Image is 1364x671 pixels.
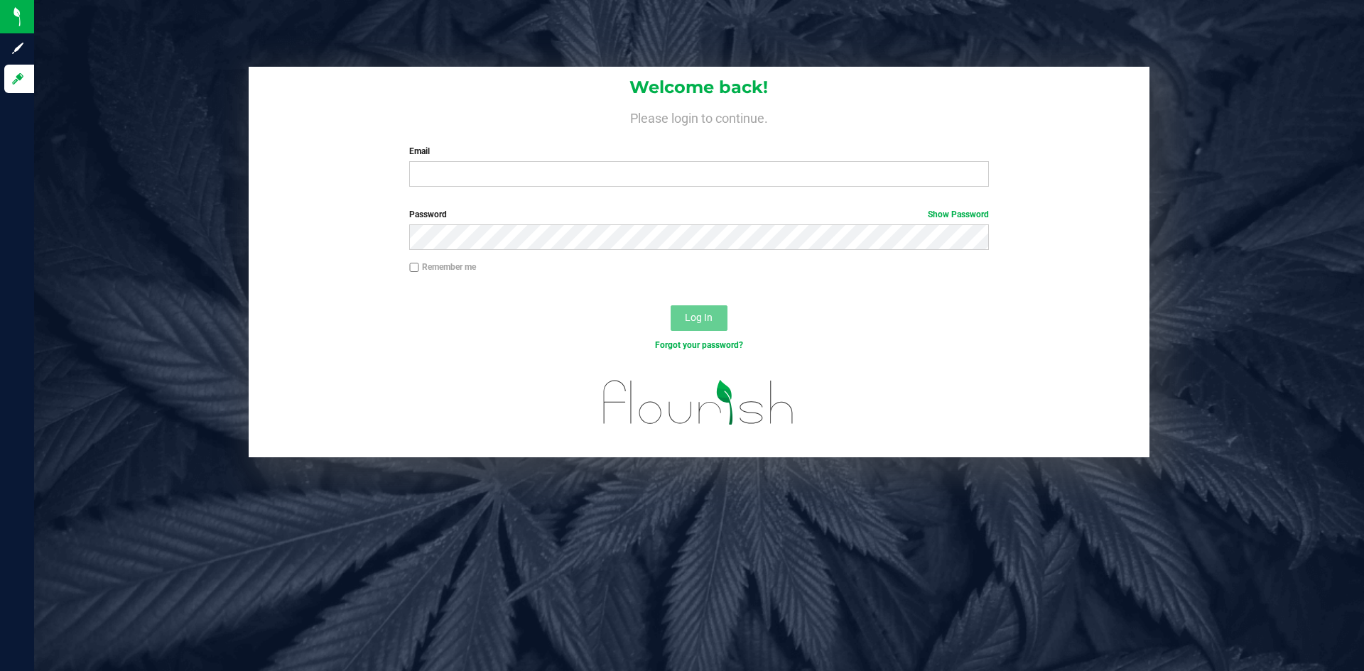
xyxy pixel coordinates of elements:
[11,41,25,55] inline-svg: Sign up
[249,78,1149,97] h1: Welcome back!
[685,312,713,323] span: Log In
[249,108,1149,125] h4: Please login to continue.
[409,261,476,273] label: Remember me
[671,305,727,331] button: Log In
[409,209,447,219] span: Password
[11,72,25,86] inline-svg: Log in
[586,366,811,439] img: flourish_logo.svg
[409,145,988,158] label: Email
[928,209,989,219] a: Show Password
[655,340,743,350] a: Forgot your password?
[409,263,419,273] input: Remember me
